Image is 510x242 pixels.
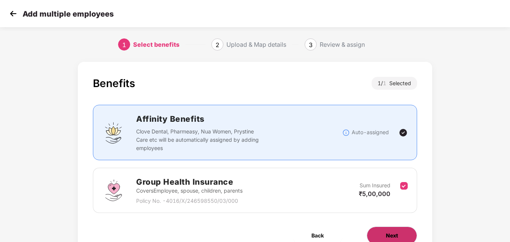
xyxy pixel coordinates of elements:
h2: Affinity Benefits [136,113,342,125]
p: Sum Insured [360,181,390,190]
p: Auto-assigned [352,128,389,136]
span: Back [311,231,324,240]
img: svg+xml;base64,PHN2ZyBpZD0iQWZmaW5pdHlfQmVuZWZpdHMiIGRhdGEtbmFtZT0iQWZmaW5pdHkgQmVuZWZpdHMiIHhtbG... [102,121,125,144]
div: Select benefits [133,38,179,51]
span: 1 [122,41,126,49]
img: svg+xml;base64,PHN2ZyBpZD0iVGljay0yNHgyNCIgeG1sbnM9Imh0dHA6Ly93d3cudzMub3JnLzIwMDAvc3ZnIiB3aWR0aD... [399,128,408,137]
span: ₹5,00,000 [359,190,390,198]
p: Add multiple employees [23,9,114,18]
div: Review & assign [320,38,365,51]
p: Clove Dental, Pharmeasy, Nua Women, Prystine Care etc will be automatically assigned by adding em... [136,127,260,152]
div: 1 / Selected [372,77,417,90]
p: Covers Employee, spouse, children, parents [136,187,243,195]
img: svg+xml;base64,PHN2ZyBpZD0iR3JvdXBfSGVhbHRoX0luc3VyYW5jZSIgZGF0YS1uYW1lPSJHcm91cCBIZWFsdGggSW5zdX... [102,179,125,202]
h2: Group Health Insurance [136,176,243,188]
span: 3 [309,41,313,49]
img: svg+xml;base64,PHN2ZyBpZD0iSW5mb18tXzMyeDMyIiBkYXRhLW5hbWU9IkluZm8gLSAzMngzMiIgeG1sbnM9Imh0dHA6Ly... [342,129,350,136]
p: Policy No. - 4016/X/246598550/03/000 [136,197,243,205]
div: Benefits [93,77,135,90]
div: Upload & Map details [226,38,286,51]
img: svg+xml;base64,PHN2ZyB4bWxucz0iaHR0cDovL3d3dy53My5vcmcvMjAwMC9zdmciIHdpZHRoPSIzMCIgaGVpZ2h0PSIzMC... [8,8,19,19]
span: Next [386,231,398,240]
span: 1 [383,80,389,86]
span: 2 [216,41,219,49]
